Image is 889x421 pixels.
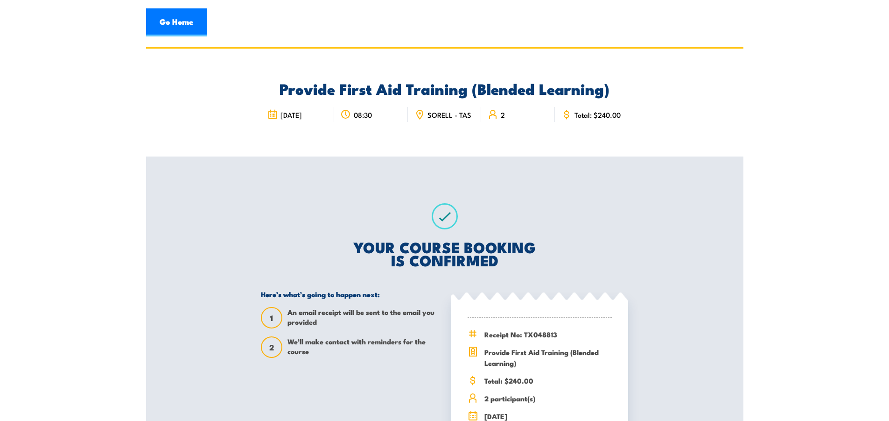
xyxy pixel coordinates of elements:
span: An email receipt will be sent to the email you provided [287,307,438,328]
span: 2 participant(s) [484,393,612,404]
span: We’ll make contact with reminders for the course [287,336,438,358]
span: Total: $240.00 [484,375,612,386]
a: Go Home [146,8,207,36]
span: Provide First Aid Training (Blended Learning) [484,347,612,368]
span: 2 [262,343,281,352]
span: Receipt No: TX048813 [484,329,612,340]
span: 08:30 [354,111,372,119]
span: 2 [501,111,505,119]
h2: Provide First Aid Training (Blended Learning) [261,82,628,95]
span: [DATE] [280,111,302,119]
span: SORELL - TAS [427,111,471,119]
span: Total: $240.00 [574,111,621,119]
h2: YOUR COURSE BOOKING IS CONFIRMED [261,240,628,266]
span: 1 [262,313,281,323]
h5: Here’s what’s going to happen next: [261,290,438,299]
